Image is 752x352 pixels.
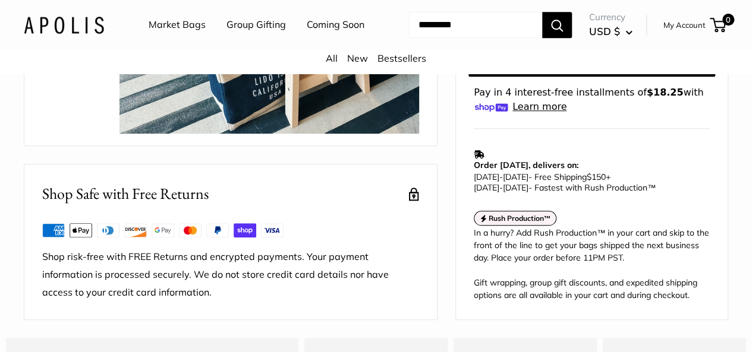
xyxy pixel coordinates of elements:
span: 0 [722,14,734,26]
span: USD $ [589,25,620,37]
span: - [499,182,503,193]
div: In a hurry? Add Rush Production™ in your cart and skip to the front of the line to get your bags ... [474,227,710,302]
p: - Free Shipping + [474,172,704,193]
strong: Rush Production™ [489,214,551,223]
button: USD $ [589,22,633,41]
a: 0 [711,18,726,32]
button: Search [542,12,572,38]
p: Shop risk-free with FREE Returns and encrypted payments. Your payment information is processed se... [42,248,419,302]
a: Bestsellers [377,52,426,64]
span: [DATE] [474,182,499,193]
span: $150 [587,172,606,182]
span: [DATE] [474,172,499,182]
span: [DATE] [503,172,528,182]
a: Market Bags [149,16,206,34]
a: All [326,52,338,64]
span: Currency [589,9,633,26]
a: My Account [663,18,706,32]
span: [DATE] [503,182,528,193]
img: Apolis [24,16,104,33]
input: Search... [409,12,542,38]
h2: Shop Safe with Free Returns [42,182,209,205]
span: - [499,172,503,182]
span: - Fastest with Rush Production™ [474,182,656,193]
a: New [347,52,368,64]
strong: Order [DATE], delivers on: [474,160,578,170]
a: Coming Soon [307,16,364,34]
a: Group Gifting [226,16,286,34]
